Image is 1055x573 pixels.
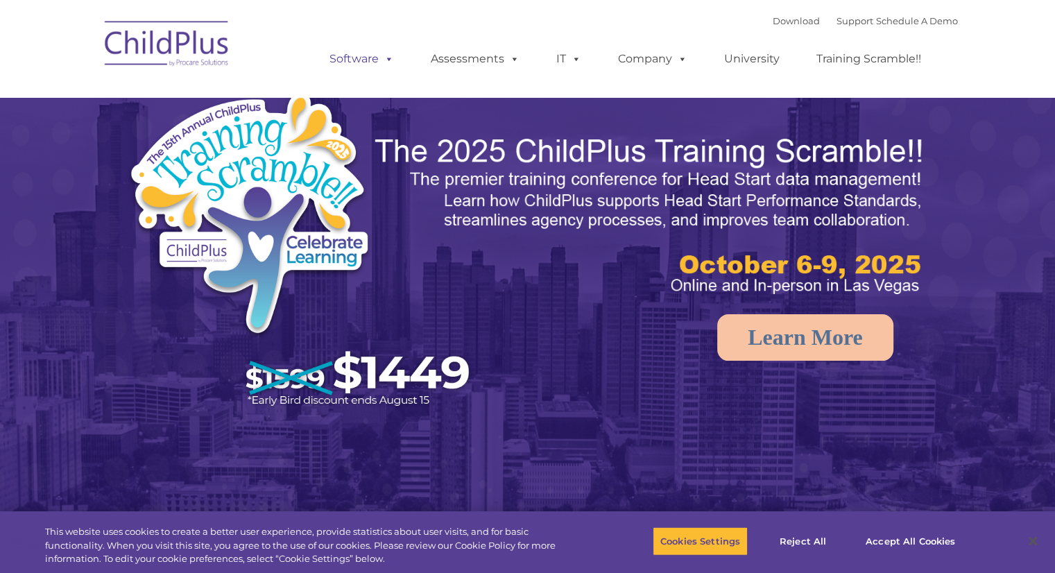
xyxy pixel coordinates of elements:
[316,45,408,73] a: Software
[710,45,794,73] a: University
[717,314,893,361] a: Learn More
[773,15,820,26] a: Download
[803,45,935,73] a: Training Scramble!!
[193,92,235,102] span: Last name
[193,148,252,159] span: Phone number
[653,527,748,556] button: Cookies Settings
[876,15,958,26] a: Schedule A Demo
[760,527,846,556] button: Reject All
[98,11,237,80] img: ChildPlus by Procare Solutions
[542,45,595,73] a: IT
[45,525,581,566] div: This website uses cookies to create a better user experience, provide statistics about user visit...
[604,45,701,73] a: Company
[1018,526,1048,556] button: Close
[858,527,963,556] button: Accept All Cookies
[837,15,873,26] a: Support
[773,15,958,26] font: |
[417,45,533,73] a: Assessments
